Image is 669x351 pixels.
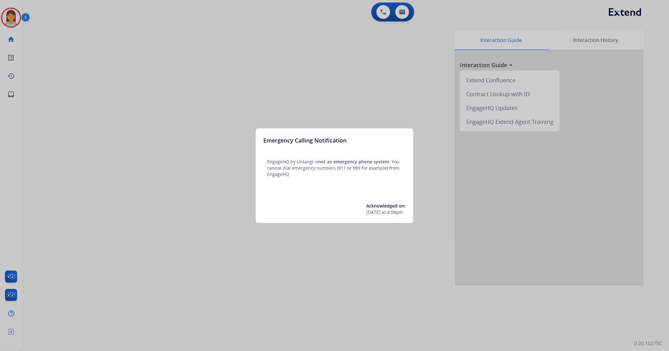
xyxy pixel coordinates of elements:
h3: Emergency Calling Notification [263,136,346,145]
div: at [366,209,406,215]
span: 4:08pm [387,209,403,215]
span: [DATE] [366,209,380,215]
span: not an emergency phone system [318,159,389,165]
p: 0.20.1027RC [634,340,663,347]
p: EngageHQ by Untangl is . You cannot dial emergency numbers (911 or 999 for example) from EngageHQ. [267,159,402,178]
span: Acknowledged on: [366,203,406,209]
